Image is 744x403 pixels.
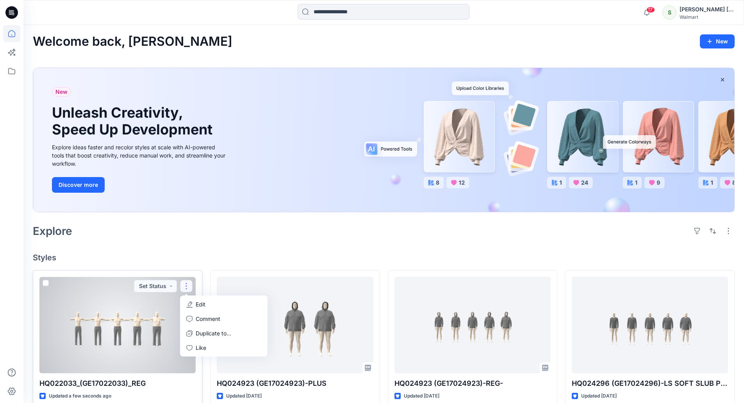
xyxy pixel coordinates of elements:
[662,5,676,20] div: S​
[52,177,105,193] button: Discover more
[52,177,228,193] a: Discover more
[49,392,111,400] p: Updated a few seconds ago
[52,104,216,138] h1: Unleash Creativity, Speed Up Development
[196,329,231,337] p: Duplicate to...
[196,315,220,323] p: Comment
[52,143,228,168] div: Explore ideas faster and recolor styles at scale with AI-powered tools that boost creativity, red...
[182,297,266,312] a: Edit
[217,378,373,389] p: HQ024923 (GE17024923)-PLUS
[394,277,551,373] a: HQ024923 (GE17024923)-REG-
[680,5,734,14] div: [PERSON_NAME] ​[PERSON_NAME]
[196,344,206,352] p: Like
[33,253,735,262] h4: Styles
[404,392,439,400] p: Updated [DATE]
[226,392,262,400] p: Updated [DATE]
[39,277,196,373] a: HQ022033_(GE17022033)_REG
[646,7,655,13] span: 17
[217,277,373,373] a: HQ024923 (GE17024923)-PLUS
[581,392,617,400] p: Updated [DATE]
[33,34,232,49] h2: Welcome back, [PERSON_NAME]
[33,225,72,237] h2: Explore
[572,277,728,373] a: HQ024296 (GE17024296)-LS SOFT SLUB POCKET CREW-REG
[394,378,551,389] p: HQ024923 (GE17024923)-REG-
[55,87,68,97] span: New
[700,34,735,48] button: New
[39,378,196,389] p: HQ022033_(GE17022033)_REG
[196,300,205,308] p: Edit
[572,378,728,389] p: HQ024296 (GE17024296)-LS SOFT SLUB POCKET CREW-REG
[680,14,734,20] div: Walmart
